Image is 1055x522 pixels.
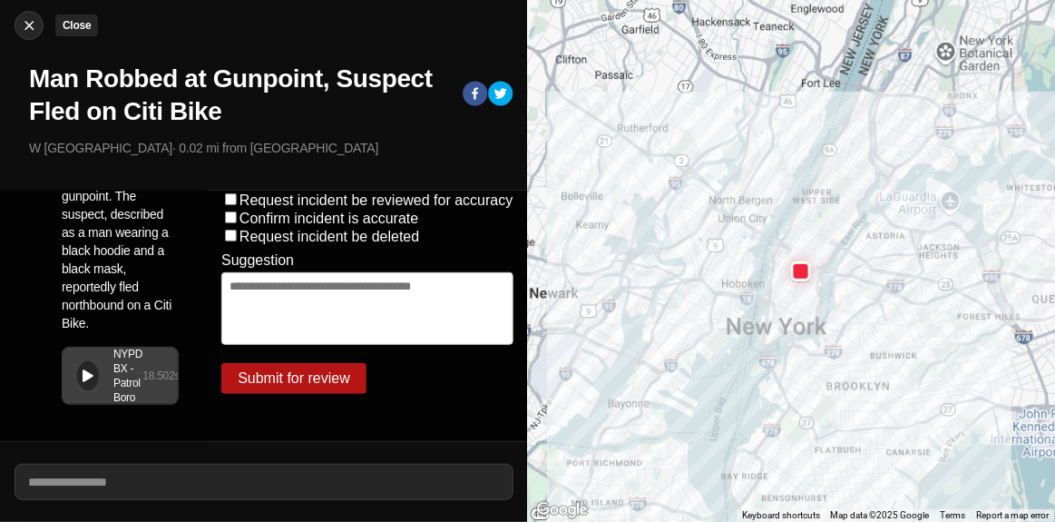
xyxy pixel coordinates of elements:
[29,139,513,157] p: W [GEOGRAPHIC_DATA] · 0.02 mi from [GEOGRAPHIC_DATA]
[239,211,418,226] label: Confirm incident is accurate
[941,510,966,520] a: Terms (opens in new tab)
[20,16,38,34] img: cancel
[239,229,419,244] label: Request incident be deleted
[15,11,44,40] button: cancelClose
[488,81,513,110] button: twitter
[239,192,513,208] label: Request incident be reviewed for accuracy
[221,252,294,269] label: Suggestion
[29,63,448,128] h1: Man Robbed at Gunpoint, Suspect Fled on Citi Bike
[532,498,592,522] a: Open this area in Google Maps (opens a new window)
[977,510,1050,520] a: Report a map error
[831,510,930,520] span: Map data ©2025 Google
[63,19,91,32] small: Close
[742,509,820,522] button: Keyboard shortcuts
[532,498,592,522] img: Google
[221,363,366,394] button: Submit for review
[62,151,179,332] p: Police advise that a man was robbed at gunpoint. The suspect, described as a man wearing a black ...
[142,369,180,383] div: 18.502 s
[463,81,488,110] button: facebook
[113,347,142,405] div: NYPD BX - Patrol Boro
